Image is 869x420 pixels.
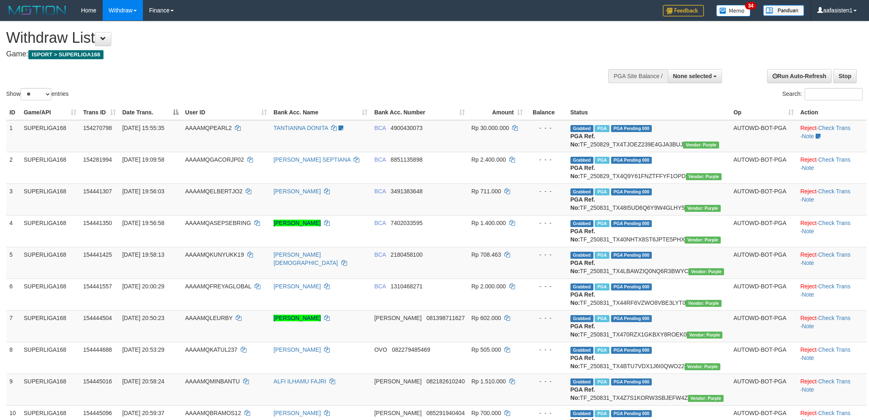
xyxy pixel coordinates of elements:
[529,124,564,132] div: - - -
[745,2,756,9] span: 34
[21,278,80,310] td: SUPERLIGA168
[274,283,321,290] a: [PERSON_NAME]
[730,120,797,152] td: AUTOWD-BOT-PGA
[800,188,817,195] a: Reject
[374,378,421,385] span: [PERSON_NAME]
[730,152,797,183] td: AUTOWD-BOT-PGA
[685,363,720,370] span: Vendor URL: https://trx4.1velocity.biz
[83,410,112,416] span: 154445096
[471,188,501,195] span: Rp 711.000
[426,315,464,321] span: Copy 081398711627 to clipboard
[570,378,593,385] span: Grabbed
[567,374,730,405] td: TF_250831_TX4Z7S1KORW3SBJEFW4Z
[802,355,814,361] a: Note
[797,374,867,405] td: · ·
[471,378,506,385] span: Rp 1.510.000
[21,215,80,247] td: SUPERLIGA168
[595,315,609,322] span: Marked by aafounsreynich
[802,228,814,234] a: Note
[80,105,119,120] th: Trans ID: activate to sort column ascending
[608,69,667,83] div: PGA Site Balance /
[529,219,564,227] div: - - -
[83,188,112,195] span: 154441307
[122,156,164,163] span: [DATE] 19:09:58
[782,88,863,100] label: Search:
[567,342,730,374] td: TF_250831_TX4BTU7VDX1J6I0QWO22
[570,220,593,227] span: Grabbed
[471,346,501,353] span: Rp 505.000
[611,347,652,354] span: PGA Pending
[374,156,386,163] span: BCA
[818,346,851,353] a: Check Trans
[673,73,712,79] span: None selected
[802,291,814,298] a: Note
[802,165,814,171] a: Note
[374,188,386,195] span: BCA
[119,105,182,120] th: Date Trans.: activate to sort column descending
[567,105,730,120] th: Status
[595,378,609,385] span: Marked by aafheankoy
[21,105,80,120] th: Game/API: activate to sort column ascending
[570,347,593,354] span: Grabbed
[6,88,69,100] label: Show entries
[6,247,21,278] td: 5
[21,247,80,278] td: SUPERLIGA168
[471,410,501,416] span: Rp 700.000
[611,188,652,195] span: PGA Pending
[570,291,595,306] b: PGA Ref. No:
[274,125,328,131] a: TANTIANNA DONITA
[567,278,730,310] td: TF_250831_TX44RF6VZWO8VBE3LYT0
[274,251,338,266] a: [PERSON_NAME][DEMOGRAPHIC_DATA]
[529,282,564,290] div: - - -
[185,378,240,385] span: AAAAMQMINBANTU
[595,252,609,259] span: Marked by aafsoycanthlai
[83,251,112,258] span: 154441425
[685,205,720,212] span: Vendor URL: https://trx4.1velocity.biz
[570,283,593,290] span: Grabbed
[274,410,321,416] a: [PERSON_NAME]
[595,220,609,227] span: Marked by aafsoycanthlai
[122,188,164,195] span: [DATE] 19:56:03
[800,251,817,258] a: Reject
[6,105,21,120] th: ID
[688,395,724,402] span: Vendor URL: https://trx4.1velocity.biz
[21,152,80,183] td: SUPERLIGA168
[595,347,609,354] span: Marked by aafsoycanthlai
[567,120,730,152] td: TF_250829_TX4TJOEZ239E4GJA3BUJ
[122,315,164,321] span: [DATE] 20:50:23
[802,196,814,203] a: Note
[374,410,421,416] span: [PERSON_NAME]
[274,188,321,195] a: [PERSON_NAME]
[6,152,21,183] td: 2
[182,105,270,120] th: User ID: activate to sort column ascending
[730,247,797,278] td: AUTOWD-BOT-PGA
[471,125,509,131] span: Rp 30.000.000
[595,188,609,195] span: Marked by aafsoycanthlai
[767,69,832,83] a: Run Auto-Refresh
[529,251,564,259] div: - - -
[83,378,112,385] span: 154445016
[122,251,164,258] span: [DATE] 19:58:13
[374,315,421,321] span: [PERSON_NAME]
[570,125,593,132] span: Grabbed
[6,120,21,152] td: 1
[818,251,851,258] a: Check Trans
[570,410,593,417] span: Grabbed
[611,315,652,322] span: PGA Pending
[6,183,21,215] td: 3
[529,314,564,322] div: - - -
[567,247,730,278] td: TF_250831_TX4LBAWZIQ0NQ6R3BWYC
[185,220,251,226] span: AAAAMQASEPSEBRING
[800,283,817,290] a: Reject
[818,283,851,290] a: Check Trans
[730,374,797,405] td: AUTOWD-BOT-PGA
[391,220,423,226] span: Copy 7402033595 to clipboard
[529,187,564,195] div: - - -
[426,410,464,416] span: Copy 085291940404 to clipboard
[391,188,423,195] span: Copy 3491383648 to clipboard
[471,156,506,163] span: Rp 2.400.000
[570,228,595,243] b: PGA Ref. No:
[797,105,867,120] th: Action
[611,283,652,290] span: PGA Pending
[611,410,652,417] span: PGA Pending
